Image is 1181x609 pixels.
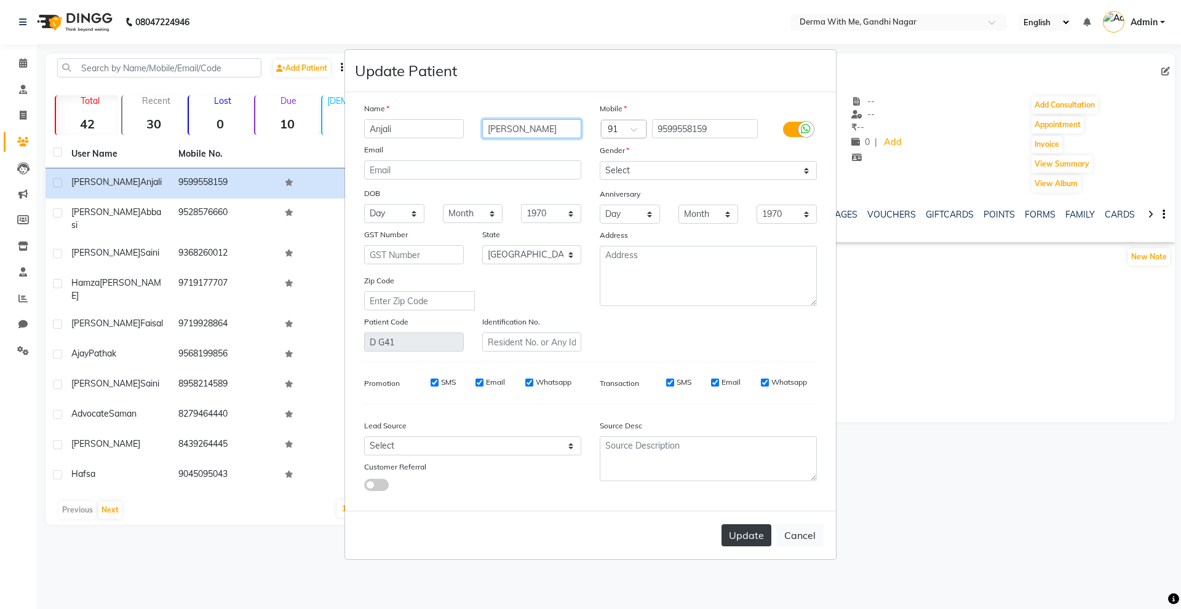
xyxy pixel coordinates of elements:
input: Enter Zip Code [364,291,475,310]
label: SMS [441,377,456,388]
button: Cancel [776,524,824,547]
input: First Name [364,119,464,138]
label: Promotion [364,378,400,389]
label: Name [364,103,389,114]
input: GST Number [364,245,464,264]
label: DOB [364,188,380,199]
input: Resident No. or Any Id [482,332,582,352]
input: Email [364,160,581,179]
label: SMS [677,377,691,388]
label: Source Desc [600,420,642,431]
label: Patient Code [364,316,408,328]
label: Customer Referral [364,462,426,473]
label: State [482,229,500,240]
label: Whatsapp [536,377,571,388]
label: Anniversary [600,189,640,200]
h4: Update Patient [355,60,457,82]
label: Lead Source [364,420,407,431]
label: Whatsapp [771,377,807,388]
input: Patient Code [364,332,464,352]
label: GST Number [364,229,408,240]
input: Mobile [652,119,758,138]
label: Mobile [600,103,627,114]
label: Email [722,377,741,388]
label: Zip Code [364,275,394,286]
button: Update [722,524,771,546]
label: Transaction [600,378,639,389]
label: Address [600,230,628,241]
label: Email [486,377,505,388]
label: Email [364,144,383,155]
input: Last Name [482,119,582,138]
label: Identification No. [482,316,540,328]
label: Gender [600,145,629,156]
